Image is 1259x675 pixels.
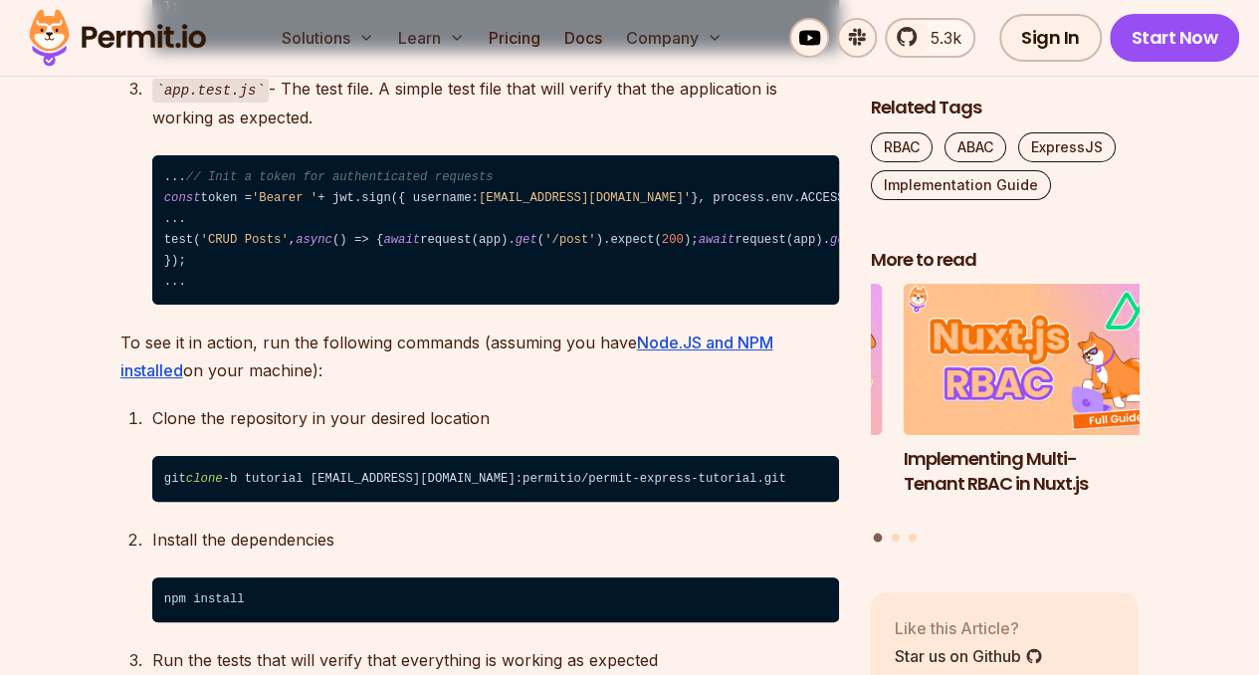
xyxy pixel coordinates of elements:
[919,26,961,50] span: 5.3k
[999,14,1102,62] a: Sign In
[871,132,933,162] a: RBAC
[909,534,917,542] button: Go to slide 3
[152,456,839,502] code: git -b tutorial [EMAIL_ADDRESS][DOMAIN_NAME]:permitio/permit-express-tutorial.git
[20,4,215,72] img: Permit logo
[699,233,735,247] span: await
[516,233,537,247] span: get
[662,233,684,247] span: 200
[830,233,852,247] span: get
[1110,14,1240,62] a: Start Now
[390,18,473,58] button: Learn
[481,18,548,58] a: Pricing
[152,646,839,674] p: Run the tests that will verify that everything is working as expected
[885,18,975,58] a: 5.3k
[274,18,382,58] button: Solutions
[252,191,317,205] span: 'Bearer '
[186,170,494,184] span: // Init a token for authenticated requests
[904,285,1172,436] img: Implementing Multi-Tenant RBAC in Nuxt.js
[614,285,883,522] li: 3 of 3
[186,472,223,486] span: clone
[871,170,1051,200] a: Implementation Guide
[904,447,1172,497] h3: Implementing Multi-Tenant RBAC in Nuxt.js
[152,79,269,103] code: app.test.js
[152,75,839,131] p: - The test file. A simple test file that will verify that the application is working as expected.
[614,447,883,521] h3: Policy-Based Access Control (PBAC) Isn’t as Great as You Think
[614,285,883,436] img: Policy-Based Access Control (PBAC) Isn’t as Great as You Think
[618,18,731,58] button: Company
[944,132,1006,162] a: ABAC
[152,155,839,306] code: ... token = + jwt.sign({ username: }, process.env.ACCESS_TOKEN_SECRET, { expiresIn: }); ... test(...
[1018,132,1116,162] a: ExpressJS
[296,233,332,247] span: async
[904,285,1172,522] li: 1 of 3
[479,191,691,205] span: [EMAIL_ADDRESS][DOMAIN_NAME]'
[892,534,900,542] button: Go to slide 2
[152,577,839,623] code: npm install
[152,526,839,554] p: Install the dependencies
[895,616,1043,640] p: Like this Article?
[556,18,610,58] a: Docs
[895,644,1043,668] a: Star us on Github
[871,248,1140,273] h2: More to read
[904,285,1172,522] a: Implementing Multi-Tenant RBAC in Nuxt.jsImplementing Multi-Tenant RBAC in Nuxt.js
[201,233,289,247] span: 'CRUD Posts'
[871,285,1140,546] div: Posts
[874,534,883,543] button: Go to slide 1
[120,329,839,384] p: To see it in action, run the following commands (assuming you have on your machine):
[544,233,595,247] span: '/post'
[383,233,420,247] span: await
[164,191,201,205] span: const
[871,96,1140,120] h2: Related Tags
[152,404,839,432] p: Clone the repository in your desired location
